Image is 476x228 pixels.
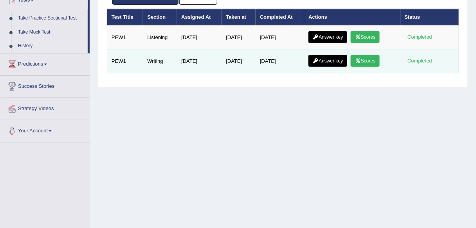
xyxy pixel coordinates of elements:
td: [DATE] [177,25,222,50]
td: [DATE] [256,25,304,50]
th: Completed At [256,9,304,25]
td: Listening [143,25,177,50]
th: Test Title [107,9,143,25]
a: Your Account [0,120,90,140]
a: Answer key [308,55,347,67]
a: Scores [351,31,380,43]
td: [DATE] [177,50,222,73]
a: Predictions [0,53,90,73]
td: [DATE] [256,50,304,73]
td: Writing [143,50,177,73]
td: PEW1 [107,25,143,50]
th: Section [143,9,177,25]
a: Take Practice Sectional Test [14,11,88,25]
a: Success Stories [0,76,90,95]
a: History [14,39,88,53]
th: Actions [304,9,400,25]
th: Assigned At [177,9,222,25]
a: Answer key [308,31,347,43]
th: Taken at [222,9,256,25]
div: Completed [405,57,435,65]
a: Strategy Videos [0,98,90,118]
div: Completed [405,33,435,41]
a: Scores [351,55,380,67]
th: Status [400,9,459,25]
td: PEW1 [107,50,143,73]
td: [DATE] [222,50,256,73]
td: [DATE] [222,25,256,50]
a: Take Mock Test [14,25,88,39]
